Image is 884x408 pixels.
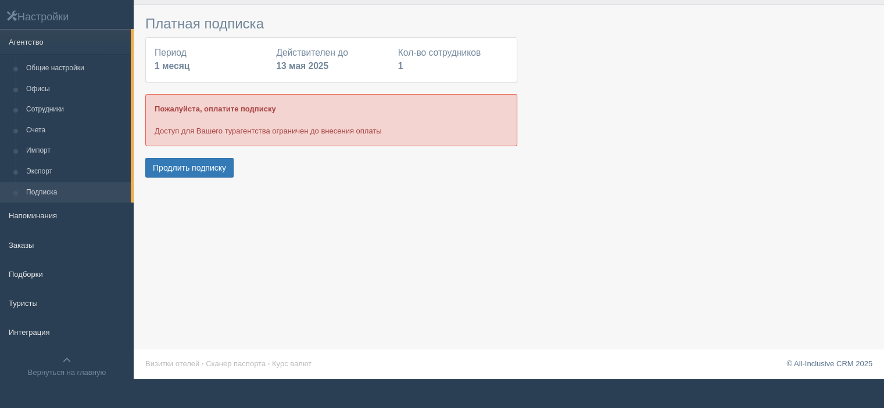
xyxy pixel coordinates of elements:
span: · [268,359,270,368]
a: Курс валют [272,359,312,368]
a: Офисы [21,79,131,100]
span: · [202,359,204,368]
div: Доступ для Вашего турагентства ограничен до внесения оплаты [145,94,517,146]
a: Сканер паспорта [206,359,266,368]
b: 1 месяц [155,61,189,71]
b: 13 мая 2025 [276,61,328,71]
a: Счета [21,120,131,141]
b: Пожалуйста, оплатите подписку [155,104,276,113]
a: © All-Inclusive CRM 2025 [786,359,872,368]
a: Импорт [21,140,131,161]
div: Период [149,46,270,73]
button: Продлить подписку [145,158,234,178]
a: Визитки отелей [145,359,199,368]
a: Подписка [21,182,131,203]
b: 1 [398,61,403,71]
a: Экспорт [21,161,131,182]
h3: Платная подписка [145,16,517,31]
div: Кол-во сотрудников [392,46,514,73]
a: Сотрудники [21,99,131,120]
div: Действителен до [270,46,392,73]
a: Общие настройки [21,58,131,79]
